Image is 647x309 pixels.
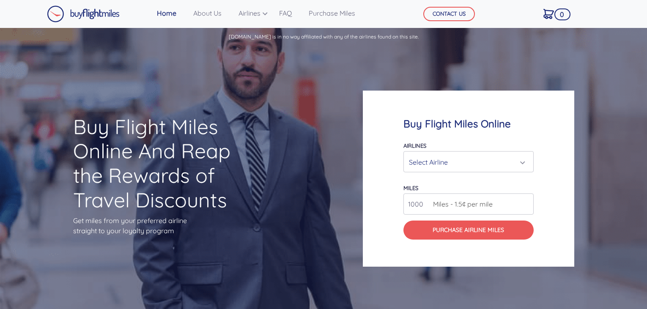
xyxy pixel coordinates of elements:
p: Get miles from your preferred airline straight to your loyalty program [73,215,251,236]
label: Airlines [403,142,426,149]
h4: Buy Flight Miles Online [403,118,534,130]
button: CONTACT US [423,7,475,21]
h1: Buy Flight Miles Online And Reap the Rewards of Travel Discounts [73,115,251,212]
a: Airlines [235,5,266,22]
span: Miles - 1.5¢ per mile [429,199,493,209]
span: 0 [554,8,570,20]
label: miles [403,185,418,191]
a: Purchase Miles [305,5,359,22]
a: 0 [540,5,557,22]
button: Purchase Airline Miles [403,221,534,240]
img: Cart [543,9,554,19]
div: Select Airline [409,154,523,170]
a: About Us [190,5,225,22]
a: Buy Flight Miles Logo [47,3,120,25]
a: FAQ [276,5,295,22]
img: Buy Flight Miles Logo [47,6,120,22]
button: Select Airline [403,151,534,172]
a: Home [154,5,180,22]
